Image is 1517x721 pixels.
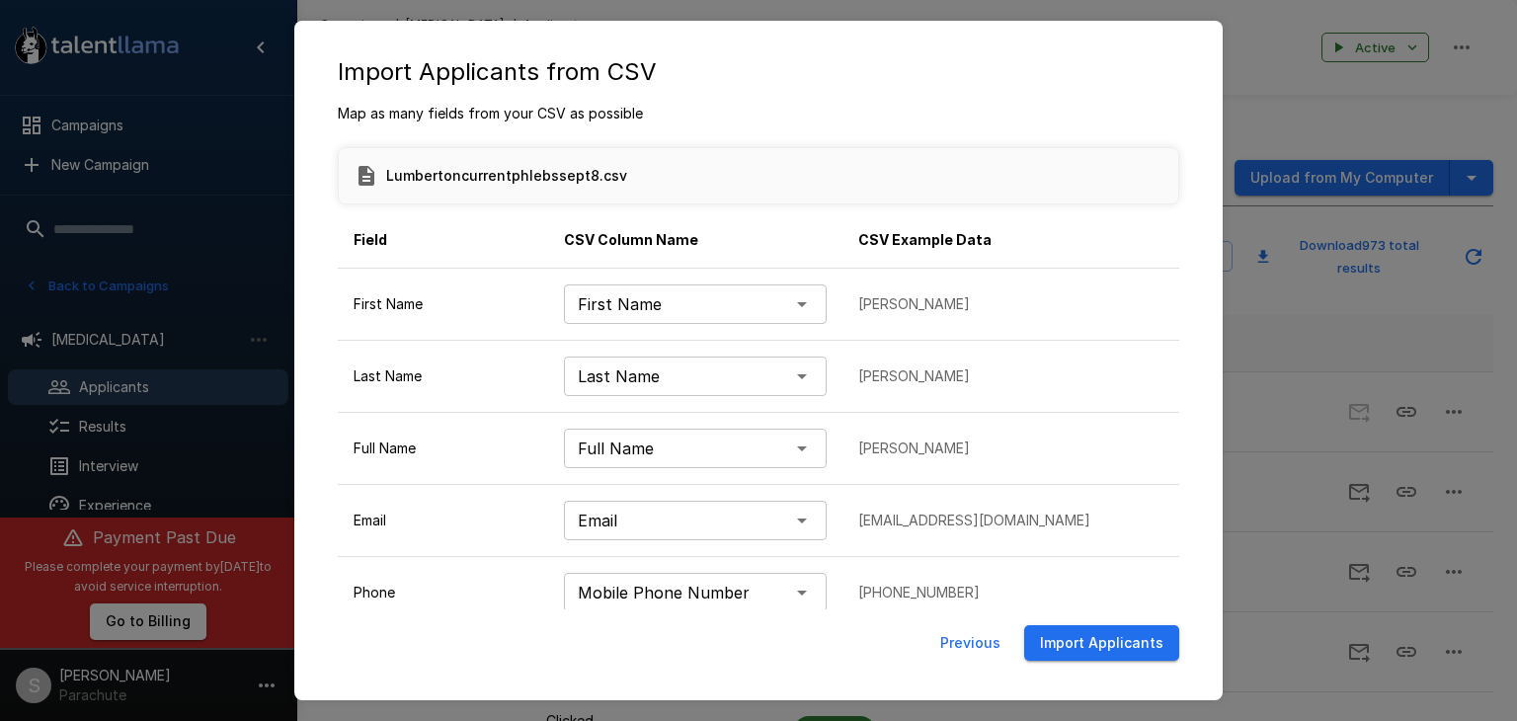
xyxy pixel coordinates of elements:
p: Map as many fields from your CSV as possible [338,104,1179,123]
p: Email [354,511,532,530]
div: First Name [564,284,827,324]
button: Import Applicants [1024,625,1179,662]
button: Previous [932,625,1008,662]
p: First Name [354,294,532,314]
p: Full Name [354,439,532,458]
p: Lumbertoncurrentphlebssept8.csv [386,166,627,186]
p: [EMAIL_ADDRESS][DOMAIN_NAME] [858,511,1163,530]
th: Field [338,212,548,269]
div: Email [564,501,827,540]
p: Phone [354,583,532,602]
th: CSV Example Data [842,212,1179,269]
p: [PERSON_NAME] [858,366,1163,386]
p: [PHONE_NUMBER] [858,583,1163,602]
p: [PERSON_NAME] [858,294,1163,314]
th: CSV Column Name [548,212,842,269]
p: Last Name [354,366,532,386]
div: Last Name [564,357,827,396]
h2: Import Applicants from CSV [314,40,1203,104]
p: [PERSON_NAME] [858,439,1163,458]
div: Full Name [564,429,827,468]
div: Mobile Phone Number [564,573,827,612]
